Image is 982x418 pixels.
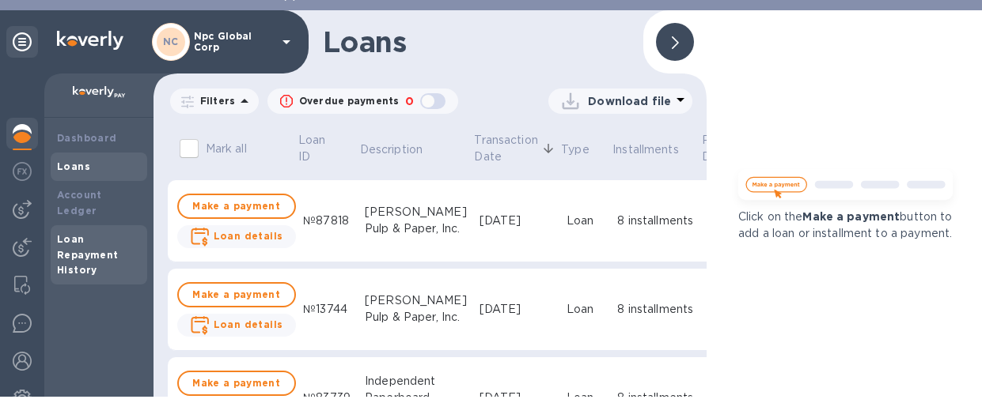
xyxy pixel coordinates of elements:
div: №87818 [303,213,352,229]
span: Type [561,141,610,158]
p: Click on the button to add a loan or installment to a payment. [730,209,961,242]
b: Account Ledger [57,189,102,217]
b: Make a payment [802,210,900,223]
p: Loan ID [298,132,336,165]
b: Loan details [214,230,283,242]
div: [PERSON_NAME] Pulp & Paper, Inc. [365,204,467,237]
p: Npc Global Corp [194,31,273,53]
p: Description [360,141,423,158]
span: Make a payment [191,374,282,393]
p: Type [561,141,590,158]
span: Transaction Date [474,132,558,165]
p: Download file [588,93,671,109]
h1: Loans [323,25,631,58]
p: Overdue payments [299,94,399,108]
p: Transaction Date [474,132,537,165]
span: Make a payment [191,197,282,216]
img: Foreign exchange [13,162,32,181]
div: Loan [567,390,605,406]
button: Make a payment [177,371,296,396]
p: 0 [405,93,414,110]
img: Logo [57,31,123,50]
div: Loan [567,213,605,229]
div: [DATE] [480,301,554,318]
button: Overdue payments0 [267,88,458,114]
div: 8 installments [617,301,694,318]
span: Installments [612,141,700,158]
b: NC [163,36,179,47]
button: Make a payment [177,194,296,219]
b: Loans [57,160,90,172]
div: №13744 [303,301,352,318]
b: Loan Repayment History [57,233,119,277]
button: Loan details [177,225,296,248]
div: Loan [567,301,605,318]
b: Loan details [214,318,283,330]
button: Loan details [177,314,296,337]
div: [PERSON_NAME] Pulp & Paper, Inc. [365,292,467,326]
p: Mark all [206,141,247,157]
span: Description [360,141,443,158]
div: [DATE] [480,390,554,406]
button: Make a payment [177,282,296,307]
div: №83739 [303,390,352,406]
div: Unpin categories [6,26,38,58]
p: Filters [194,94,235,107]
p: Installments [612,141,679,158]
p: Repayment Date [702,132,767,165]
b: Dashboard [57,132,117,144]
div: [DATE] [480,213,554,229]
span: Make a payment [191,285,282,304]
span: Loan ID [298,132,357,165]
div: 8 installments [617,213,694,229]
div: 8 installments [617,390,694,406]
